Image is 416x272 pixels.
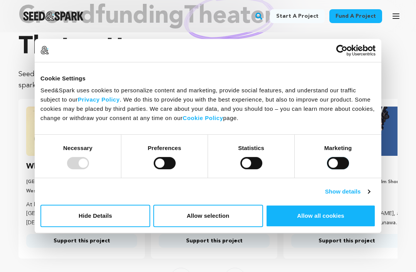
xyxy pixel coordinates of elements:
[26,234,137,248] a: Support this project
[159,234,270,248] a: Support this project
[270,9,325,23] a: Start a project
[26,160,73,173] h3: White Snake
[26,179,137,185] p: [GEOGRAPHIC_DATA], [US_STATE] | Film Short
[26,107,137,156] img: White Snake image
[40,74,376,83] div: Cookie Settings
[329,9,382,23] a: Fund a project
[153,205,263,227] button: Allow selection
[63,145,92,151] strong: Necessary
[23,12,84,21] a: Seed&Spark Homepage
[325,187,370,196] a: Show details
[26,188,137,194] p: Western, Drama
[40,86,376,123] div: Seed&Spark uses cookies to personalize content and marketing, provide social features, and unders...
[308,45,376,56] a: Usercentrics Cookiebot - opens in a new window
[26,200,137,228] p: At her wits’ end with her domestic life in [GEOGRAPHIC_DATA], a [DEMOGRAPHIC_DATA] immigrant moth...
[18,69,398,91] p: Seed&Spark is where creators and audiences work together to bring incredible new projects to life...
[291,234,402,248] a: Support this project
[23,12,84,21] img: Seed&Spark Logo Dark Mode
[183,115,223,121] a: Cookie Policy
[40,205,150,227] button: Hide Details
[324,145,352,151] strong: Marketing
[78,96,120,103] a: Privacy Policy
[266,205,376,227] button: Allow all cookies
[70,35,161,60] span: matters
[40,46,49,54] img: logo
[148,145,181,151] strong: Preferences
[238,145,264,151] strong: Statistics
